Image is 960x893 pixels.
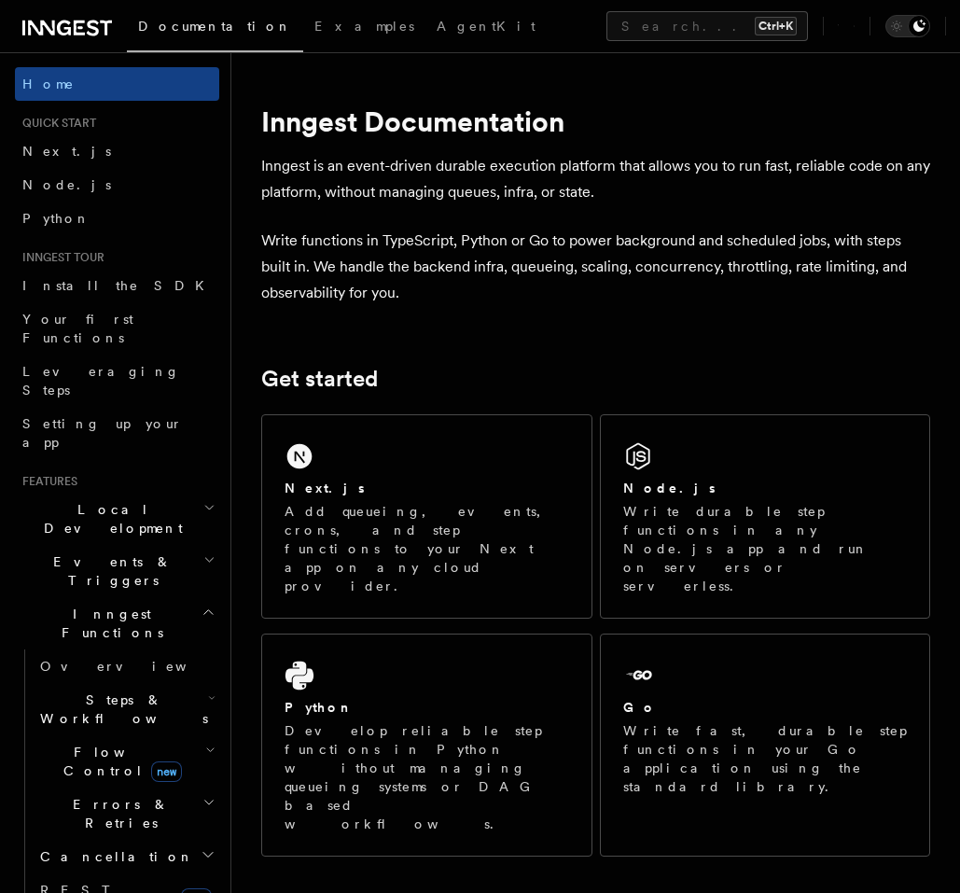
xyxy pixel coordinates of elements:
[15,552,203,590] span: Events & Triggers
[623,502,908,595] p: Write durable step functions in any Node.js app and run on servers or serverless.
[138,19,292,34] span: Documentation
[15,597,219,649] button: Inngest Functions
[15,168,219,202] a: Node.js
[303,6,425,50] a: Examples
[261,414,592,619] a: Next.jsAdd queueing, events, crons, and step functions to your Next app on any cloud provider.
[437,19,536,34] span: AgentKit
[285,698,354,717] h2: Python
[33,735,219,788] button: Flow Controlnew
[15,605,202,642] span: Inngest Functions
[22,75,75,93] span: Home
[15,202,219,235] a: Python
[15,116,96,131] span: Quick start
[623,479,716,497] h2: Node.js
[33,840,219,873] button: Cancellation
[22,144,111,159] span: Next.js
[33,847,194,866] span: Cancellation
[600,634,931,857] a: GoWrite fast, durable step functions in your Go application using the standard library.
[755,17,797,35] kbd: Ctrl+K
[151,761,182,782] span: new
[15,407,219,459] a: Setting up your app
[22,177,111,192] span: Node.js
[261,366,378,392] a: Get started
[261,228,930,306] p: Write functions in TypeScript, Python or Go to power background and scheduled jobs, with steps bu...
[885,15,930,37] button: Toggle dark mode
[33,683,219,735] button: Steps & Workflows
[22,278,216,293] span: Install the SDK
[425,6,547,50] a: AgentKit
[15,269,219,302] a: Install the SDK
[15,500,203,537] span: Local Development
[261,153,930,205] p: Inngest is an event-driven durable execution platform that allows you to run fast, reliable code ...
[22,211,90,226] span: Python
[606,11,808,41] button: Search...Ctrl+K
[33,743,205,780] span: Flow Control
[314,19,414,34] span: Examples
[261,105,930,138] h1: Inngest Documentation
[15,67,219,101] a: Home
[127,6,303,52] a: Documentation
[33,691,208,728] span: Steps & Workflows
[261,634,592,857] a: PythonDevelop reliable step functions in Python without managing queueing systems or DAG based wo...
[600,414,931,619] a: Node.jsWrite durable step functions in any Node.js app and run on servers or serverless.
[285,721,569,833] p: Develop reliable step functions in Python without managing queueing systems or DAG based workflows.
[15,355,219,407] a: Leveraging Steps
[623,698,657,717] h2: Go
[15,545,219,597] button: Events & Triggers
[623,721,908,796] p: Write fast, durable step functions in your Go application using the standard library.
[285,502,569,595] p: Add queueing, events, crons, and step functions to your Next app on any cloud provider.
[40,659,232,674] span: Overview
[15,302,219,355] a: Your first Functions
[285,479,365,497] h2: Next.js
[33,788,219,840] button: Errors & Retries
[33,649,219,683] a: Overview
[15,474,77,489] span: Features
[15,134,219,168] a: Next.js
[22,312,133,345] span: Your first Functions
[15,250,104,265] span: Inngest tour
[15,493,219,545] button: Local Development
[22,416,183,450] span: Setting up your app
[22,364,180,398] span: Leveraging Steps
[33,795,202,832] span: Errors & Retries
